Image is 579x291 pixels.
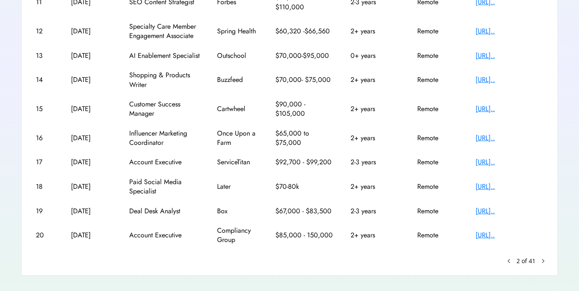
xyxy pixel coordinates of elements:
[417,182,459,191] div: Remote
[71,133,113,143] div: [DATE]
[3,19,576,27] div: Sort A > Z
[129,71,201,90] div: Shopping & Products Writer
[3,271,576,279] div: WEBSITE
[217,207,259,216] div: Box
[71,231,113,240] div: [DATE]
[3,88,576,95] div: Rename Outline
[3,133,576,141] div: Magazine
[417,51,459,60] div: Remote
[71,27,113,36] div: [DATE]
[71,104,113,114] div: [DATE]
[36,51,55,60] div: 13
[129,100,201,119] div: Customer Success Manager
[417,104,459,114] div: Remote
[351,104,401,114] div: 2+ years
[351,133,401,143] div: 2+ years
[129,207,201,216] div: Deal Desk Analyst
[3,103,576,111] div: Print
[217,129,259,148] div: Once Upon a Farm
[71,75,113,84] div: [DATE]
[3,195,576,203] div: This outline has no content. Would you like to delete it?
[3,279,576,286] div: JOURNAL
[3,50,576,57] div: Options
[476,207,543,216] div: [URL]..
[417,75,459,84] div: Remote
[129,158,201,167] div: Account Executive
[3,95,576,103] div: Download
[129,231,201,240] div: Account Executive
[3,57,576,65] div: Sign out
[351,231,401,240] div: 2+ years
[351,182,401,191] div: 2+ years
[3,35,576,42] div: Move To ...
[275,158,334,167] div: $92,700 - $99,200
[3,111,576,118] div: Add Outline Template
[36,27,55,36] div: 12
[129,129,201,148] div: Influencer Marketing Coordinator
[3,126,576,133] div: Journal
[36,133,55,143] div: 16
[217,75,259,84] div: Buzzfeed
[3,118,576,126] div: Search for Source
[275,100,334,119] div: $90,000 - $105,000
[71,158,113,167] div: [DATE]
[351,207,401,216] div: 2-3 years
[71,51,113,60] div: [DATE]
[3,149,576,156] div: Television/Radio
[3,73,576,80] div: Move To ...
[3,203,576,210] div: SAVE AND GO HOME
[3,42,576,50] div: Delete
[71,207,113,216] div: [DATE]
[275,27,334,36] div: $60,320 -$66,560
[275,75,334,84] div: $70,000- $75,000
[3,65,576,73] div: Rename
[71,182,113,191] div: [DATE]
[129,51,201,60] div: AI Enablement Specialist
[3,210,576,218] div: DELETE
[476,51,543,60] div: [URL]..
[505,257,513,265] button: keyboard_arrow_left
[476,158,543,167] div: [URL]..
[36,207,55,216] div: 19
[476,75,543,84] div: [URL]..
[36,104,55,114] div: 15
[3,256,576,264] div: SAVE
[3,233,576,241] div: CANCEL
[476,27,543,36] div: [URL]..
[3,218,576,226] div: Move to ...
[476,231,543,240] div: [URL]..
[275,182,334,191] div: $70-80k
[3,156,576,164] div: Visual Art
[217,51,259,60] div: Outschool
[3,226,576,233] div: Home
[3,3,177,11] div: Home
[351,75,401,84] div: 2+ years
[36,182,55,191] div: 18
[351,158,401,167] div: 2-3 years
[3,180,576,188] div: CANCEL
[351,51,401,60] div: 0+ years
[3,188,576,195] div: ???
[476,104,543,114] div: [URL]..
[217,226,259,245] div: Compliancy Group
[36,231,55,240] div: 20
[417,158,459,167] div: Remote
[3,27,576,35] div: Sort New > Old
[3,248,576,256] div: New source
[3,241,576,248] div: MOVE
[275,231,334,240] div: $85,000 - 150,000
[217,182,259,191] div: Later
[3,264,576,271] div: BOOK
[36,158,55,167] div: 17
[539,257,547,265] button: chevron_right
[3,164,576,171] div: TODO: put dlg title
[129,177,201,196] div: Paid Social Media Specialist
[36,75,55,84] div: 14
[351,27,401,36] div: 2+ years
[275,51,334,60] div: $70,000-$95,000
[3,80,576,88] div: Delete
[275,207,334,216] div: $67,000 - $83,500
[476,182,543,191] div: [URL]..
[476,133,543,143] div: [URL]..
